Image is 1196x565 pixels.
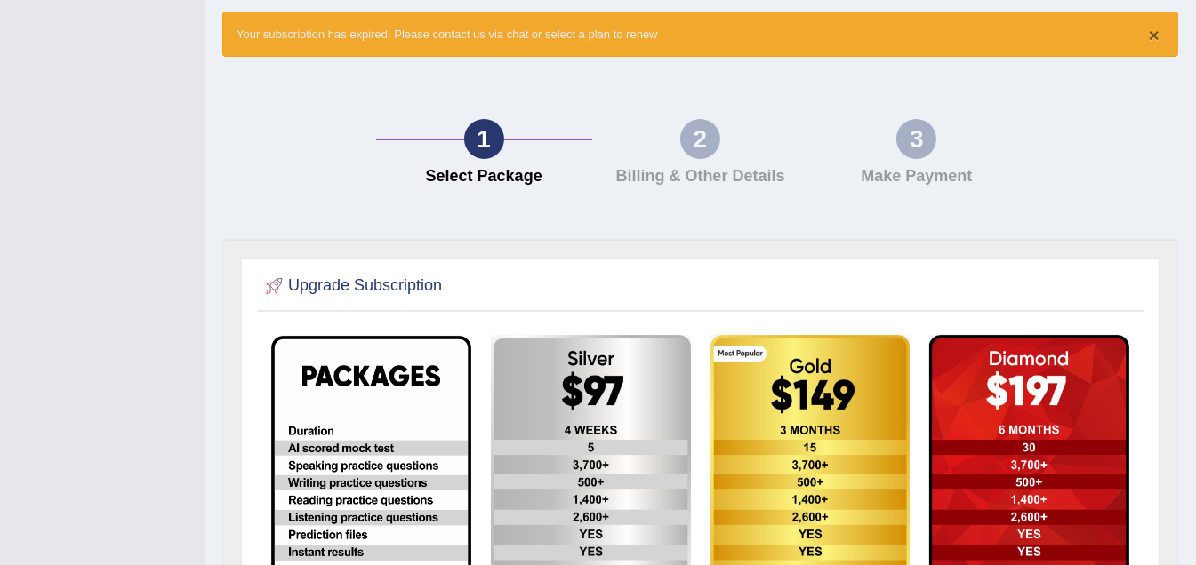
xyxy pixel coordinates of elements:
div: 3 [896,119,936,159]
div: Your subscription has expired. Please contact us via chat or select a plan to renew [222,12,1178,57]
h4: Select Package [385,168,583,186]
h2: Upgrade Subscription [261,273,442,299]
h4: Billing & Other Details [601,168,799,186]
h4: Make Payment [817,168,1015,186]
div: 1 [464,119,504,159]
button: × [1149,26,1160,44]
div: 2 [680,119,720,159]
